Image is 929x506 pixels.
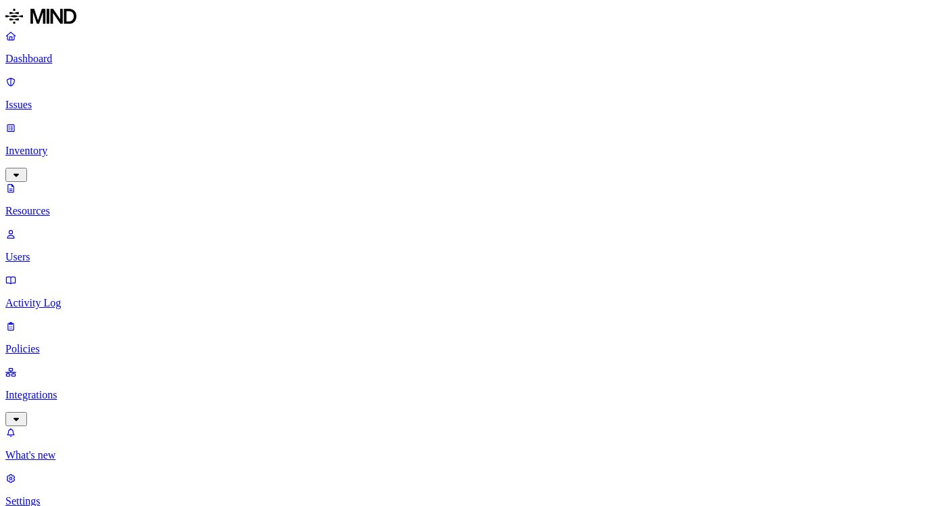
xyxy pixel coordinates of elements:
a: MIND [5,5,924,30]
a: Policies [5,320,924,355]
a: Issues [5,76,924,111]
a: Inventory [5,122,924,180]
p: Dashboard [5,53,924,65]
p: Resources [5,205,924,217]
a: Activity Log [5,274,924,309]
img: MIND [5,5,76,27]
a: What's new [5,426,924,461]
a: Dashboard [5,30,924,65]
p: What's new [5,449,924,461]
a: Users [5,228,924,263]
p: Users [5,251,924,263]
p: Integrations [5,389,924,401]
a: Resources [5,182,924,217]
a: Integrations [5,366,924,424]
p: Inventory [5,145,924,157]
p: Activity Log [5,297,924,309]
p: Policies [5,343,924,355]
p: Issues [5,99,924,111]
